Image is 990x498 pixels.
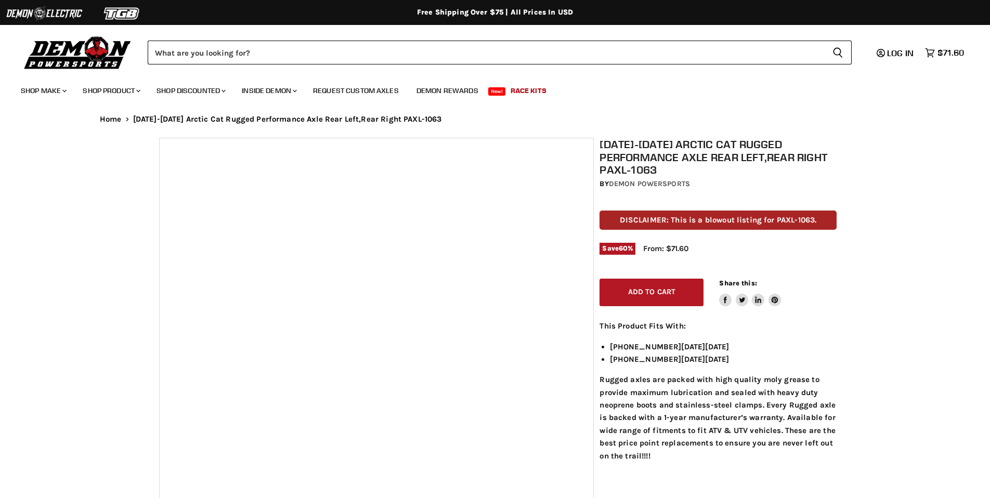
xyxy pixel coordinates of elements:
a: Race Kits [503,80,554,101]
div: Free Shipping Over $75 | All Prices In USD [79,8,911,17]
a: Home [100,115,122,124]
span: Log in [887,48,914,58]
img: Demon Powersports [21,34,135,71]
a: Shop Product [75,80,147,101]
div: by [600,178,837,190]
ul: Main menu [13,76,961,101]
a: Demon Powersports [609,179,690,188]
form: Product [148,41,852,64]
a: Request Custom Axles [305,80,407,101]
span: [DATE]-[DATE] Arctic Cat Rugged Performance Axle Rear Left,Rear Right PAXL-1063 [133,115,442,124]
aside: Share this: [719,279,781,306]
nav: Breadcrumbs [79,115,911,124]
input: Search [148,41,824,64]
span: Save % [600,243,635,254]
a: Shop Discounted [149,80,232,101]
a: Demon Rewards [409,80,486,101]
button: Add to cart [600,279,704,306]
div: Rugged axles are packed with high quality moly grease to provide maximum lubrication and sealed w... [600,320,837,462]
button: Search [824,41,852,64]
p: DISCLAIMER: This is a blowout listing for PAXL-1063. [600,211,837,230]
img: Demon Electric Logo 2 [5,4,83,23]
p: This Product Fits With: [600,320,837,332]
span: From: $71.60 [643,244,688,253]
span: Share this: [719,279,757,287]
a: Inside Demon [234,80,303,101]
li: [PHONE_NUMBER][DATE][DATE] [610,353,837,365]
a: $71.60 [920,45,969,60]
span: 60 [619,244,628,252]
li: [PHONE_NUMBER][DATE][DATE] [610,340,837,353]
span: New! [488,87,506,96]
h1: [DATE]-[DATE] Arctic Cat Rugged Performance Axle Rear Left,Rear Right PAXL-1063 [600,138,837,176]
a: Shop Make [13,80,73,101]
img: TGB Logo 2 [83,4,161,23]
span: $71.60 [937,48,964,58]
span: Add to cart [628,287,676,296]
a: Log in [872,48,920,58]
